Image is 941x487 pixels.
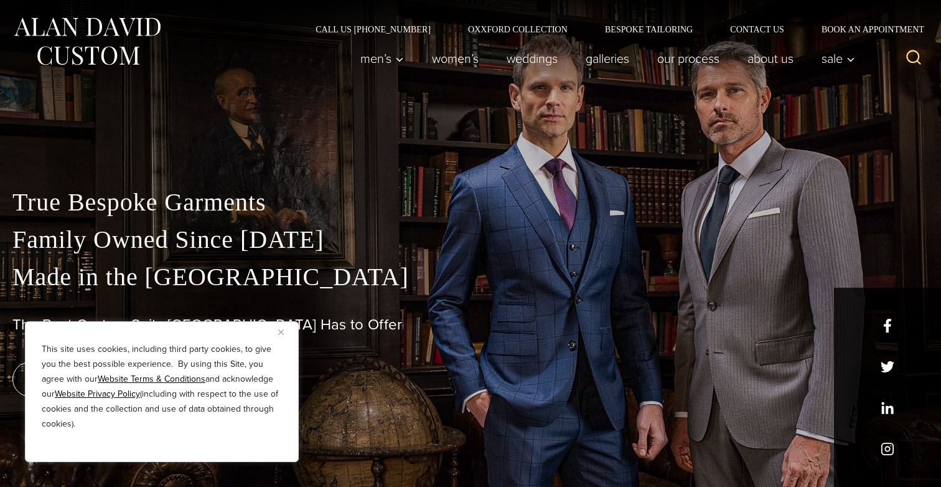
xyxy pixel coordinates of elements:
a: Website Privacy Policy [55,387,140,400]
p: This site uses cookies, including third party cookies, to give you the best possible experience. ... [42,342,282,432]
a: Book an Appointment [803,25,929,34]
a: Bespoke Tailoring [586,25,711,34]
img: Alan David Custom [12,14,162,69]
p: True Bespoke Garments Family Owned Since [DATE] Made in the [GEOGRAPHIC_DATA] [12,184,929,296]
a: Contact Us [711,25,803,34]
img: Close [278,329,284,335]
nav: Secondary Navigation [297,25,929,34]
a: Women’s [418,46,493,71]
button: View Search Form [899,44,929,73]
a: book an appointment [12,362,187,397]
a: Website Terms & Conditions [98,372,205,385]
nav: Primary Navigation [347,46,862,71]
button: Close [278,324,293,339]
a: Call Us [PHONE_NUMBER] [297,25,449,34]
h1: The Best Custom Suits [GEOGRAPHIC_DATA] Has to Offer [12,316,929,334]
a: Oxxford Collection [449,25,586,34]
span: Men’s [360,52,404,65]
a: About Us [734,46,808,71]
span: Sale [822,52,855,65]
a: Galleries [572,46,644,71]
a: Our Process [644,46,734,71]
a: weddings [493,46,572,71]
